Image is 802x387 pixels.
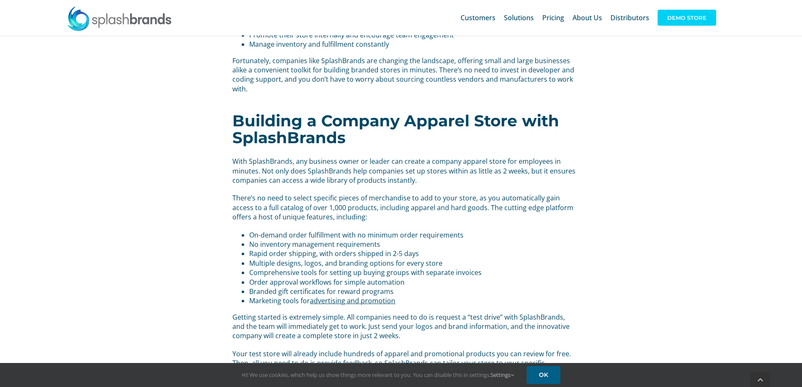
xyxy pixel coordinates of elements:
[67,6,172,31] img: SplashBrands.com Logo
[249,40,576,49] li: Manage inventory and fulfillment constantly
[249,287,394,296] span: Branded gift certificates for reward programs
[461,4,716,31] nav: Main Menu Sticky
[249,249,419,258] span: Rapid order shipping, with orders shipped in 2-5 days
[658,4,716,31] a: DEMO STORE
[232,157,576,185] span: With SplashBrands, any business owner or leader can create a company apparel store for employees ...
[610,14,649,21] span: Distributors
[249,259,442,268] span: Multiple designs, logos, and branding options for every store
[232,56,576,94] p: Fortunately, companies like SplashBrands are changing the landscape, offering small and large bus...
[610,4,649,31] a: Distributors
[542,4,564,31] a: Pricing
[249,230,464,240] span: On-demand order fulfillment with no minimum order requirements
[527,366,560,384] a: OK
[490,371,514,379] a: Settings
[242,371,514,379] span: Hi! We use cookies, which help us show things more relevant to you. You can disable this in setti...
[232,312,570,341] span: Getting started is extremely simple. All companies need to do is request a “test drive” with Spla...
[249,278,405,287] span: Order approval workflows for simple automation
[573,14,602,21] span: About Us
[232,193,573,222] span: There’s no need to select specific pieces of merchandise to add to your store, as you automatical...
[249,240,380,249] span: No inventory management requirements
[461,14,496,21] span: Customers
[232,349,571,387] span: Your test store will already include hundreds of apparel and promotional products you can review ...
[232,112,576,146] h2: Building a Company Apparel Store with SplashBrands
[249,296,395,305] span: Marketing tools for
[658,10,716,26] span: DEMO STORE
[504,14,534,21] span: Solutions
[310,296,395,305] a: advertising and promotion
[249,268,482,277] span: Comprehensive tools for setting up buying groups with separate invoices
[461,4,496,31] a: Customers
[542,14,564,21] span: Pricing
